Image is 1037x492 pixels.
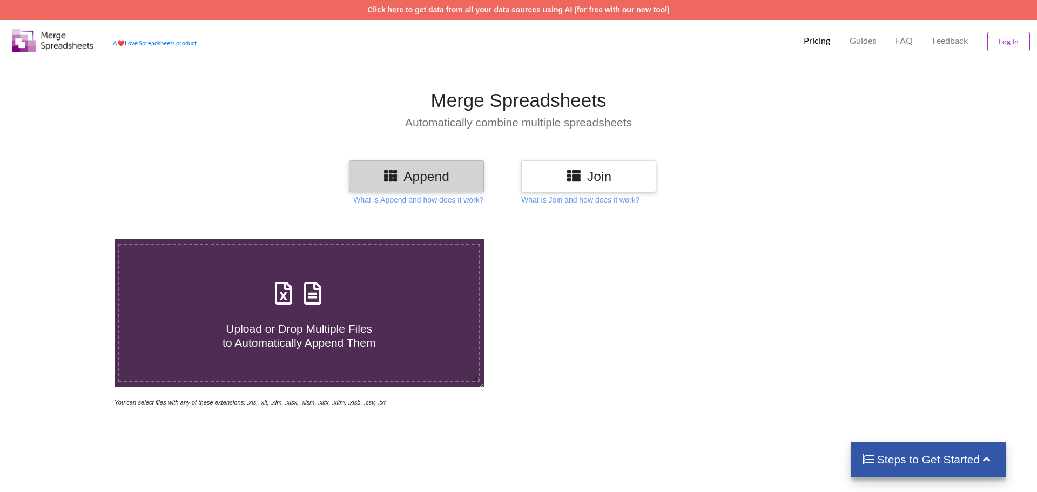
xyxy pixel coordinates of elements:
span: heart [117,39,125,46]
img: Logo.png [12,29,93,52]
p: FAQ [895,35,913,46]
p: Guides [850,35,876,46]
span: Feedback [932,36,968,45]
h4: Steps to Get Started [862,453,995,466]
p: What is Join and how does it work? [521,194,639,205]
i: You can select files with any of these extensions: .xls, .xlt, .xlm, .xlsx, .xlsm, .xltx, .xltm, ... [115,399,386,406]
h3: Append [357,169,476,184]
a: AheartLove Spreadsheets product [113,39,197,46]
span: Upload or Drop Multiple Files to Automatically Append Them [223,322,375,348]
h3: Join [529,169,648,184]
button: Log In [987,32,1030,51]
a: Click here to get data from all your data sources using AI (for free with our new tool) [367,5,670,14]
p: What is Append and how does it work? [353,194,483,205]
p: Pricing [804,35,830,46]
